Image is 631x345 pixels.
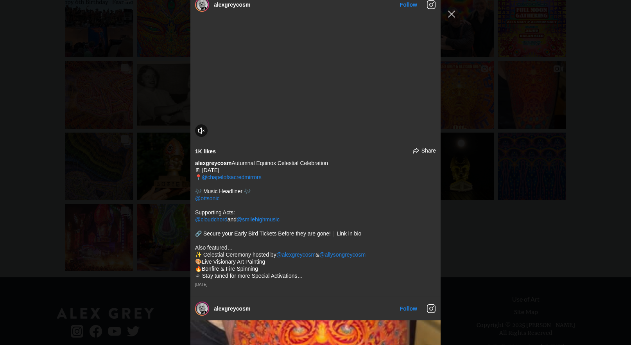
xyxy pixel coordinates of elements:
[214,2,250,8] a: alexgreycosm
[197,303,208,314] img: alexgreycosm
[195,282,436,287] div: [DATE]
[195,195,219,201] a: @ottsonic
[195,216,228,223] a: @cloudchord
[195,160,436,279] div: Autumnal Equinox Celestial Celebration 🗓 [DATE] 📍 🎶 Music Headliner 🎶 Supporting Acts: and 🔗 Secu...
[202,174,262,180] a: @chapelofsacredmirrors
[445,8,458,20] button: Close Instagram Feed Popup
[195,148,216,155] div: 1K likes
[195,160,231,166] a: alexgreycosm
[214,305,250,312] a: alexgreycosm
[276,252,316,258] a: @alexgreycosm
[421,147,436,154] span: Share
[400,2,417,8] a: Follow
[400,305,417,312] a: Follow
[237,216,280,223] a: @smilehighmusic
[319,252,366,258] a: @allysongreycosm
